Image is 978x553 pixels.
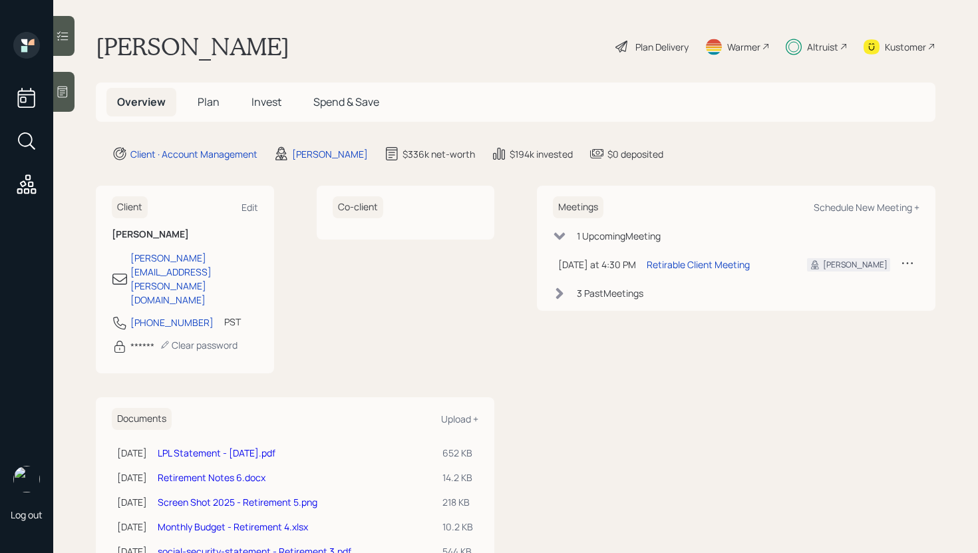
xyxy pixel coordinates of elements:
[292,147,368,161] div: [PERSON_NAME]
[727,40,760,54] div: Warmer
[403,147,475,161] div: $336k net-worth
[158,496,317,508] a: Screen Shot 2025 - Retirement 5.png
[577,229,661,243] div: 1 Upcoming Meeting
[198,94,220,109] span: Plan
[112,229,258,240] h6: [PERSON_NAME]
[577,286,643,300] div: 3 Past Meeting s
[117,520,147,534] div: [DATE]
[814,201,919,214] div: Schedule New Meeting +
[13,466,40,492] img: retirable_logo.png
[130,251,258,307] div: [PERSON_NAME][EMAIL_ADDRESS][PERSON_NAME][DOMAIN_NAME]
[558,258,636,272] div: [DATE] at 4:30 PM
[442,470,473,484] div: 14.2 KB
[251,94,281,109] span: Invest
[117,470,147,484] div: [DATE]
[635,40,689,54] div: Plan Delivery
[117,94,166,109] span: Overview
[112,408,172,430] h6: Documents
[442,520,473,534] div: 10.2 KB
[807,40,838,54] div: Altruist
[160,339,238,351] div: Clear password
[112,196,148,218] h6: Client
[607,147,663,161] div: $0 deposited
[885,40,926,54] div: Kustomer
[823,259,888,271] div: [PERSON_NAME]
[158,447,275,459] a: LPL Statement - [DATE].pdf
[117,495,147,509] div: [DATE]
[647,258,750,272] div: Retirable Client Meeting
[441,413,478,425] div: Upload +
[158,471,265,484] a: Retirement Notes 6.docx
[130,147,257,161] div: Client · Account Management
[130,315,214,329] div: [PHONE_NUMBER]
[510,147,573,161] div: $194k invested
[553,196,603,218] h6: Meetings
[313,94,379,109] span: Spend & Save
[11,508,43,521] div: Log out
[442,495,473,509] div: 218 KB
[442,446,473,460] div: 652 KB
[117,446,147,460] div: [DATE]
[96,32,289,61] h1: [PERSON_NAME]
[158,520,308,533] a: Monthly Budget - Retirement 4.xlsx
[242,201,258,214] div: Edit
[224,315,241,329] div: PST
[333,196,383,218] h6: Co-client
